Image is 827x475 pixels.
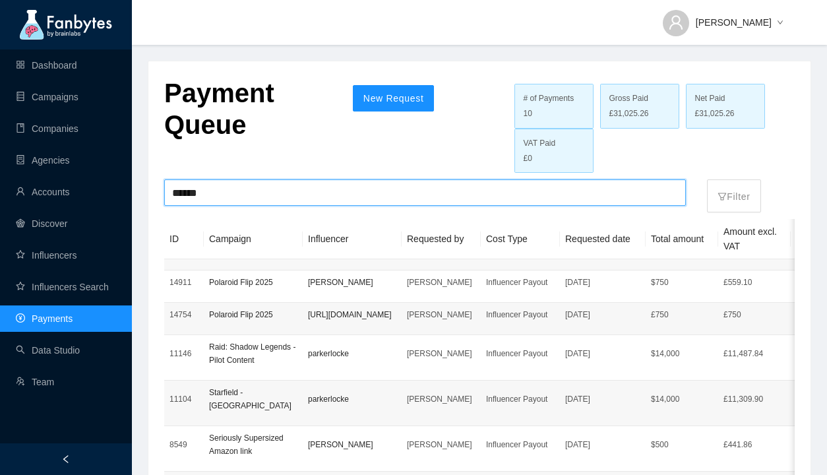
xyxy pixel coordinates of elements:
th: Cost Type [481,219,560,259]
div: # of Payments [523,92,585,105]
p: $ 14,000 [651,347,713,360]
p: Influencer Payout [486,393,555,406]
a: radar-chartDiscover [16,218,67,229]
p: [PERSON_NAME] [407,347,475,360]
p: parkerlocke [308,347,396,360]
span: down [777,19,783,27]
p: Polaroid Flip 2025 [209,276,297,289]
p: Seriously Supersized Amazon link [209,431,297,458]
th: Requested date [560,219,646,259]
p: 11104 [169,393,199,406]
a: userAccounts [16,187,70,197]
th: ID [164,219,204,259]
p: [URL][DOMAIN_NAME] [308,308,396,321]
button: New Request [353,85,435,111]
span: left [61,455,71,464]
span: New Request [363,93,424,104]
p: Influencer Payout [486,438,555,451]
a: searchData Studio [16,345,80,356]
p: 8549 [169,438,199,451]
p: £559.10 [723,276,785,289]
a: starInfluencers [16,250,77,261]
span: user [668,15,684,30]
div: Net Paid [694,92,756,105]
p: $ 14,000 [651,393,713,406]
th: Amount excl. VAT [718,219,791,259]
div: VAT Paid [523,137,585,150]
p: £750 [723,308,785,321]
p: [PERSON_NAME] [407,393,475,406]
a: databaseCampaigns [16,92,78,102]
th: Influencer [303,219,402,259]
p: 11146 [169,347,199,360]
span: filter [718,192,727,201]
p: Raid: Shadow Legends - Pilot Content [209,340,297,367]
p: [DATE] [565,393,640,406]
p: 14754 [169,308,199,321]
p: Influencer Payout [486,276,555,289]
a: containerAgencies [16,155,70,166]
p: Payment Queue [164,77,333,146]
a: starInfluencers Search [16,282,109,292]
div: Gross Paid [609,92,671,105]
p: Starfield - [GEOGRAPHIC_DATA] [209,386,297,412]
p: [PERSON_NAME] [407,438,475,451]
th: Requested by [402,219,481,259]
a: appstoreDashboard [16,60,77,71]
a: usergroup-addTeam [16,377,54,387]
p: $ 500 [651,438,713,451]
p: Influencer Payout [486,347,555,360]
p: Influencer Payout [486,308,555,321]
span: 10 [523,109,532,118]
p: [DATE] [565,308,640,321]
a: bookCompanies [16,123,78,134]
p: parkerlocke [308,393,396,406]
span: £0 [523,152,532,165]
button: [PERSON_NAME]down [652,7,794,28]
span: £31,025.26 [694,108,734,120]
span: £31,025.26 [609,108,648,120]
p: Filter [718,183,750,204]
p: £11,487.84 [723,347,785,360]
th: Total amount [646,219,718,259]
th: Campaign [204,219,303,259]
a: pay-circlePayments [16,313,73,324]
p: [DATE] [565,347,640,360]
p: £ 750 [651,308,713,321]
p: [DATE] [565,276,640,289]
p: [DATE] [565,438,640,451]
p: [PERSON_NAME] [407,276,475,289]
p: $ 750 [651,276,713,289]
p: £11,309.90 [723,393,785,406]
p: Polaroid Flip 2025 [209,308,297,321]
span: [PERSON_NAME] [696,15,772,30]
p: [PERSON_NAME] [308,438,396,451]
button: filterFilter [707,179,760,212]
p: 14911 [169,276,199,289]
p: [PERSON_NAME] [308,276,396,289]
p: [PERSON_NAME] [407,308,475,321]
p: £441.86 [723,438,785,451]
